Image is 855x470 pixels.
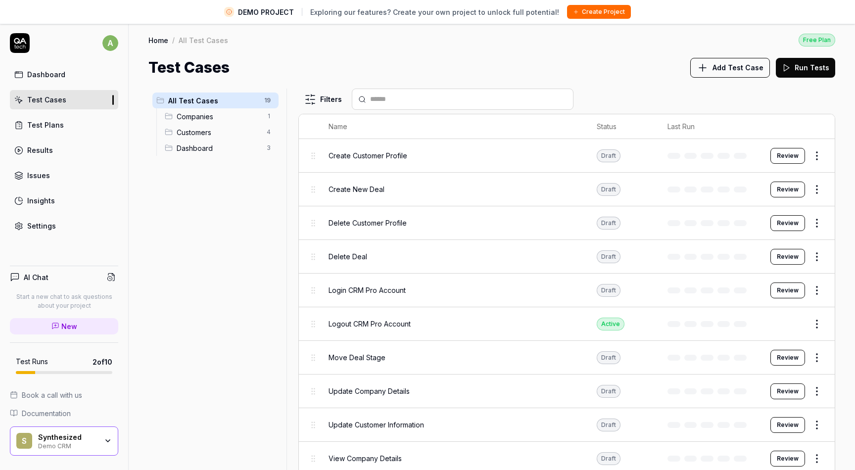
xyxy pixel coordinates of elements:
[770,148,805,164] button: Review
[161,140,279,156] div: Drag to reorderDashboard3
[597,452,620,465] div: Draft
[27,221,56,231] div: Settings
[597,183,620,196] div: Draft
[27,69,65,80] div: Dashboard
[10,141,118,160] a: Results
[24,272,48,282] h4: AI Chat
[238,7,294,17] span: DEMO PROJECT
[799,33,835,47] button: Free Plan
[61,321,77,331] span: New
[329,218,407,228] span: Delete Customer Profile
[299,307,835,341] tr: Logout CRM Pro AccountActive
[148,35,168,45] a: Home
[263,142,275,154] span: 3
[177,111,261,122] span: Companies
[299,240,835,274] tr: Delete DealDraftReview
[329,352,385,363] span: Move Deal Stage
[102,35,118,51] span: a
[329,285,406,295] span: Login CRM Pro Account
[27,120,64,130] div: Test Plans
[10,390,118,400] a: Book a call with us
[179,35,228,45] div: All Test Cases
[93,357,112,367] span: 2 of 10
[38,441,97,449] div: Demo CRM
[161,108,279,124] div: Drag to reorderCompanies1
[299,139,835,173] tr: Create Customer ProfileDraftReview
[10,216,118,235] a: Settings
[299,375,835,408] tr: Update Company DetailsDraftReview
[161,124,279,140] div: Drag to reorderCustomers4
[770,282,805,298] button: Review
[770,383,805,399] button: Review
[148,56,230,79] h1: Test Cases
[329,251,367,262] span: Delete Deal
[770,249,805,265] button: Review
[329,184,384,194] span: Create New Deal
[799,34,835,47] div: Free Plan
[597,419,620,431] div: Draft
[299,341,835,375] tr: Move Deal StageDraftReview
[770,417,805,433] button: Review
[10,166,118,185] a: Issues
[16,433,32,449] span: S
[172,35,175,45] div: /
[22,390,82,400] span: Book a call with us
[770,451,805,467] button: Review
[658,114,760,139] th: Last Run
[770,350,805,366] button: Review
[260,94,275,106] span: 19
[712,62,763,73] span: Add Test Case
[263,110,275,122] span: 1
[10,191,118,210] a: Insights
[177,143,261,153] span: Dashboard
[27,94,66,105] div: Test Cases
[27,195,55,206] div: Insights
[597,217,620,230] div: Draft
[587,114,658,139] th: Status
[299,408,835,442] tr: Update Customer InformationDraftReview
[567,5,631,19] button: Create Project
[102,33,118,53] button: a
[38,433,97,442] div: Synthesized
[22,408,71,419] span: Documentation
[299,206,835,240] tr: Delete Customer ProfileDraftReview
[10,90,118,109] a: Test Cases
[27,145,53,155] div: Results
[298,90,348,109] button: Filters
[597,284,620,297] div: Draft
[329,150,407,161] span: Create Customer Profile
[168,95,258,106] span: All Test Cases
[10,408,118,419] a: Documentation
[329,420,424,430] span: Update Customer Information
[329,386,410,396] span: Update Company Details
[597,250,620,263] div: Draft
[690,58,770,78] button: Add Test Case
[299,173,835,206] tr: Create New DealDraftReview
[776,58,835,78] button: Run Tests
[10,426,118,456] button: SSynthesizedDemo CRM
[770,182,805,197] button: Review
[329,453,402,464] span: View Company Details
[319,114,587,139] th: Name
[10,318,118,334] a: New
[10,292,118,310] p: Start a new chat to ask questions about your project
[16,357,48,366] h5: Test Runs
[310,7,559,17] span: Exploring our features? Create your own project to unlock full potential!
[597,385,620,398] div: Draft
[177,127,261,138] span: Customers
[263,126,275,138] span: 4
[10,115,118,135] a: Test Plans
[597,149,620,162] div: Draft
[10,65,118,84] a: Dashboard
[299,274,835,307] tr: Login CRM Pro AccountDraftReview
[770,215,805,231] button: Review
